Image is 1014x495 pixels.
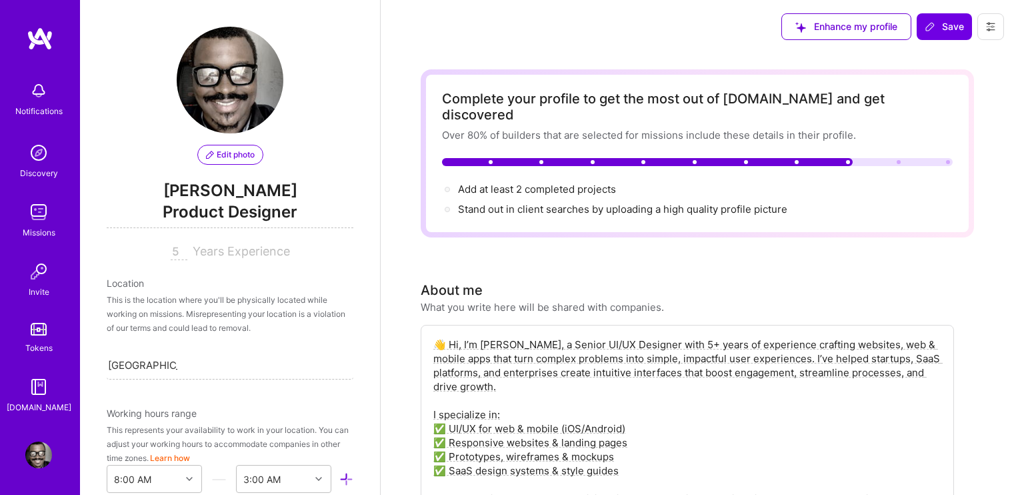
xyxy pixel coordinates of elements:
[31,323,47,336] img: tokens
[197,145,263,165] button: Edit photo
[25,139,52,166] img: discovery
[442,91,953,123] div: Complete your profile to get the most out of [DOMAIN_NAME] and get discovered
[15,104,63,118] div: Notifications
[20,166,58,180] div: Discovery
[107,293,353,335] div: This is the location where you'll be physically located while working on missions. Misrepresentin...
[206,149,255,161] span: Edit photo
[107,423,353,465] div: This represents your availability to work in your location. You can adjust your working hours to ...
[421,280,483,300] div: About me
[23,225,55,239] div: Missions
[114,472,151,486] div: 8:00 AM
[421,300,664,314] div: What you write here will be shared with companies.
[107,276,353,290] div: Location
[442,128,953,142] div: Over 80% of builders that are selected for missions include these details in their profile.
[107,181,353,201] span: [PERSON_NAME]
[25,199,52,225] img: teamwork
[193,244,290,258] span: Years Experience
[29,285,49,299] div: Invite
[781,13,911,40] button: Enhance my profile
[315,476,322,482] i: icon Chevron
[925,20,964,33] span: Save
[458,202,787,216] div: Stand out in client searches by uploading a high quality profile picture
[25,258,52,285] img: Invite
[458,183,616,195] span: Add at least 2 completed projects
[177,27,283,133] img: User Avatar
[186,476,193,482] i: icon Chevron
[212,472,226,486] i: icon HorizontalInLineDivider
[25,341,53,355] div: Tokens
[27,27,53,51] img: logo
[7,400,71,414] div: [DOMAIN_NAME]
[25,442,52,468] img: User Avatar
[917,13,972,40] button: Save
[171,244,187,260] input: XX
[795,22,806,33] i: icon SuggestedTeams
[243,472,281,486] div: 3:00 AM
[107,408,197,419] span: Working hours range
[150,451,190,465] button: Learn how
[795,20,897,33] span: Enhance my profile
[107,201,353,228] span: Product Designer
[25,77,52,104] img: bell
[25,374,52,400] img: guide book
[206,151,214,159] i: icon PencilPurple
[22,442,55,468] a: User Avatar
